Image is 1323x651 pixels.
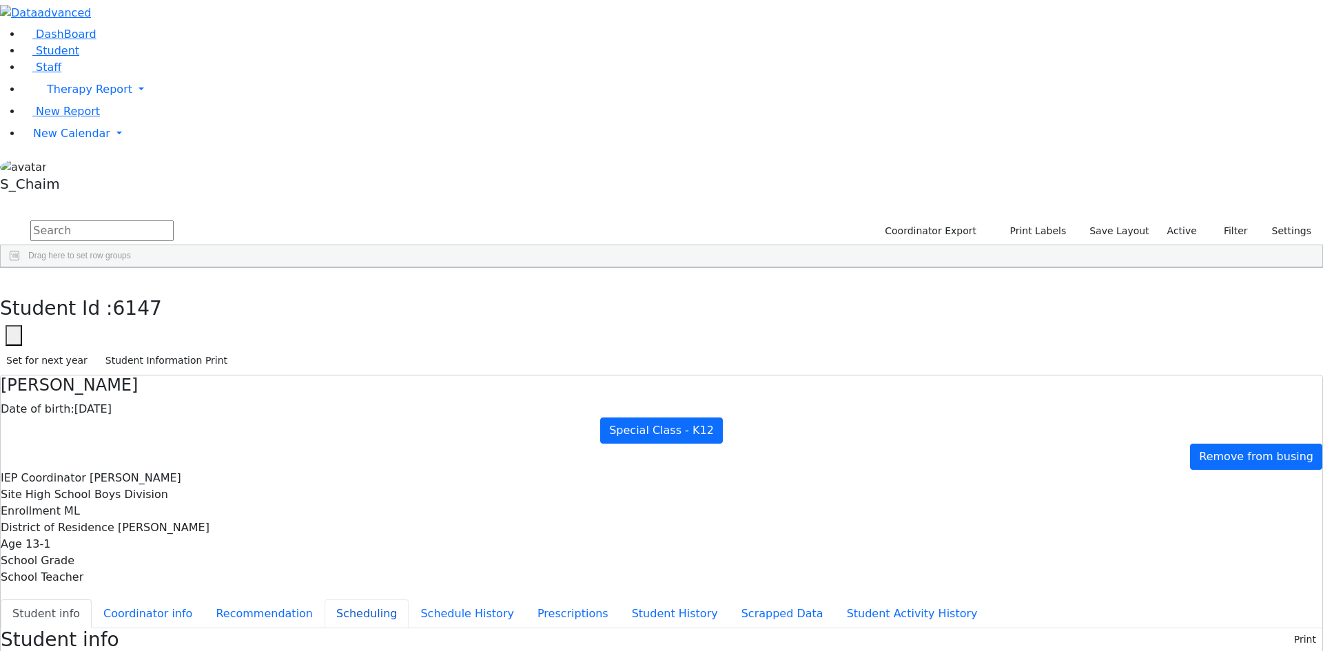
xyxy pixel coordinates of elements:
[1199,450,1313,463] span: Remove from busing
[1,569,83,586] label: School Teacher
[99,350,234,371] button: Student Information Print
[22,28,96,41] a: DashBoard
[600,417,723,444] a: Special Class - K12
[409,599,526,628] button: Schedule History
[1190,444,1322,470] a: Remove from busing
[325,599,409,628] button: Scheduling
[1,470,86,486] label: IEP Coordinator
[1254,220,1317,242] button: Settings
[113,297,162,320] span: 6147
[1206,220,1254,242] button: Filter
[1083,220,1155,242] button: Save Layout
[47,83,132,96] span: Therapy Report
[994,220,1072,242] button: Print Labels
[118,521,209,534] span: [PERSON_NAME]
[25,537,50,550] span: 13-1
[526,599,620,628] button: Prescriptions
[28,251,131,260] span: Drag here to set row groups
[204,599,325,628] button: Recommendation
[36,28,96,41] span: DashBoard
[25,488,168,501] span: High School Boys Division
[33,127,110,140] span: New Calendar
[22,44,79,57] a: Student
[1,536,22,552] label: Age
[92,599,204,628] button: Coordinator info
[1288,629,1322,650] button: Print
[620,599,730,628] button: Student History
[876,220,983,242] button: Coordinator Export
[30,220,174,241] input: Search
[22,61,61,74] a: Staff
[1,401,1322,417] div: [DATE]
[1,486,22,503] label: Site
[835,599,989,628] button: Student Activity History
[1,375,1322,395] h4: [PERSON_NAME]
[90,471,181,484] span: [PERSON_NAME]
[22,105,100,118] a: New Report
[1161,220,1203,242] label: Active
[36,44,79,57] span: Student
[1,599,92,628] button: Student info
[36,105,100,118] span: New Report
[1,401,74,417] label: Date of birth:
[1,552,74,569] label: School Grade
[1,519,114,536] label: District of Residence
[730,599,835,628] button: Scrapped Data
[1,503,61,519] label: Enrollment
[22,76,1323,103] a: Therapy Report
[22,120,1323,147] a: New Calendar
[36,61,61,74] span: Staff
[64,504,80,517] span: ML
